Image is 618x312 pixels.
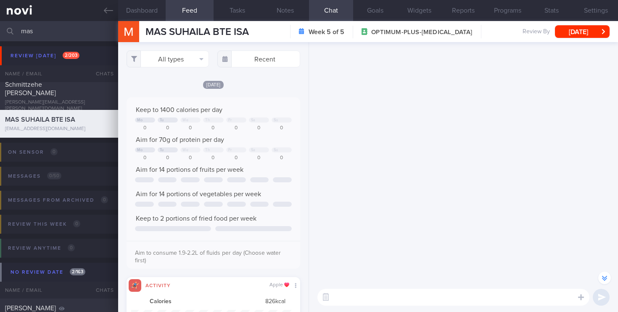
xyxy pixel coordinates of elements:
[251,148,256,152] div: Sa
[158,125,178,131] div: 0
[160,148,164,152] div: Tu
[5,81,56,96] span: Schmittzehe [PERSON_NAME]
[68,244,75,251] span: 0
[136,215,256,222] span: Keep to 2 portions of fried food per week
[136,191,261,197] span: Aim for 14 portions of vegetables per week
[309,28,344,36] strong: Week 5 of 5
[265,298,285,306] span: 826 kcal
[101,196,108,203] span: 0
[205,118,210,123] div: Th
[5,126,113,132] div: [EMAIL_ADDRESS][DOMAIN_NAME]
[6,147,60,158] div: On sensor
[274,118,278,123] div: Su
[158,155,178,161] div: 0
[269,282,289,288] div: Apple
[160,118,164,123] div: Tu
[272,155,292,161] div: 0
[182,118,188,123] div: We
[6,171,63,182] div: Messages
[249,125,269,131] div: 0
[180,125,201,131] div: 0
[272,125,292,131] div: 0
[203,125,223,131] div: 0
[73,220,80,227] span: 0
[135,155,155,161] div: 0
[251,118,256,123] div: Sa
[555,25,610,38] button: [DATE]
[135,125,155,131] div: 0
[137,148,143,152] div: Mo
[205,148,210,152] div: Th
[47,172,61,179] span: 0 / 50
[6,195,110,206] div: Messages from Archived
[50,148,58,155] span: 0
[180,155,201,161] div: 0
[145,27,249,37] span: MAS SUHAILA BTE ISA
[228,118,232,123] div: Fr
[226,155,246,161] div: 0
[5,99,113,112] div: [PERSON_NAME][EMAIL_ADDRESS][PERSON_NAME][DOMAIN_NAME]
[371,28,472,37] span: OPTIMUM-PLUS-[MEDICAL_DATA]
[135,250,281,264] span: Aim to consume 1.9-2.2L of fluids per day (Choose water first)
[137,118,143,123] div: Mo
[150,298,172,306] strong: Calories
[141,281,175,288] div: Activity
[70,268,85,275] span: 2 / 163
[136,136,224,143] span: Aim for 70g of protein per day
[228,148,232,152] div: Fr
[226,125,246,131] div: 0
[5,305,56,312] span: [PERSON_NAME]
[136,166,243,173] span: Aim for 14 portions of fruits per week
[6,219,82,230] div: Review this week
[136,107,222,113] span: Keep to 1400 calories per day
[203,155,223,161] div: 0
[127,51,209,67] button: All types
[274,148,278,152] div: Su
[5,116,75,123] span: MAS SUHAILA BTE ISA
[6,243,77,254] div: Review anytime
[249,155,269,161] div: 0
[8,267,87,278] div: No review date
[523,28,550,36] span: Review By
[182,148,188,152] div: We
[63,52,79,59] span: 2 / 203
[85,282,118,299] div: Chats
[8,50,82,61] div: Review [DATE]
[85,65,118,82] div: Chats
[203,81,224,89] span: [DATE]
